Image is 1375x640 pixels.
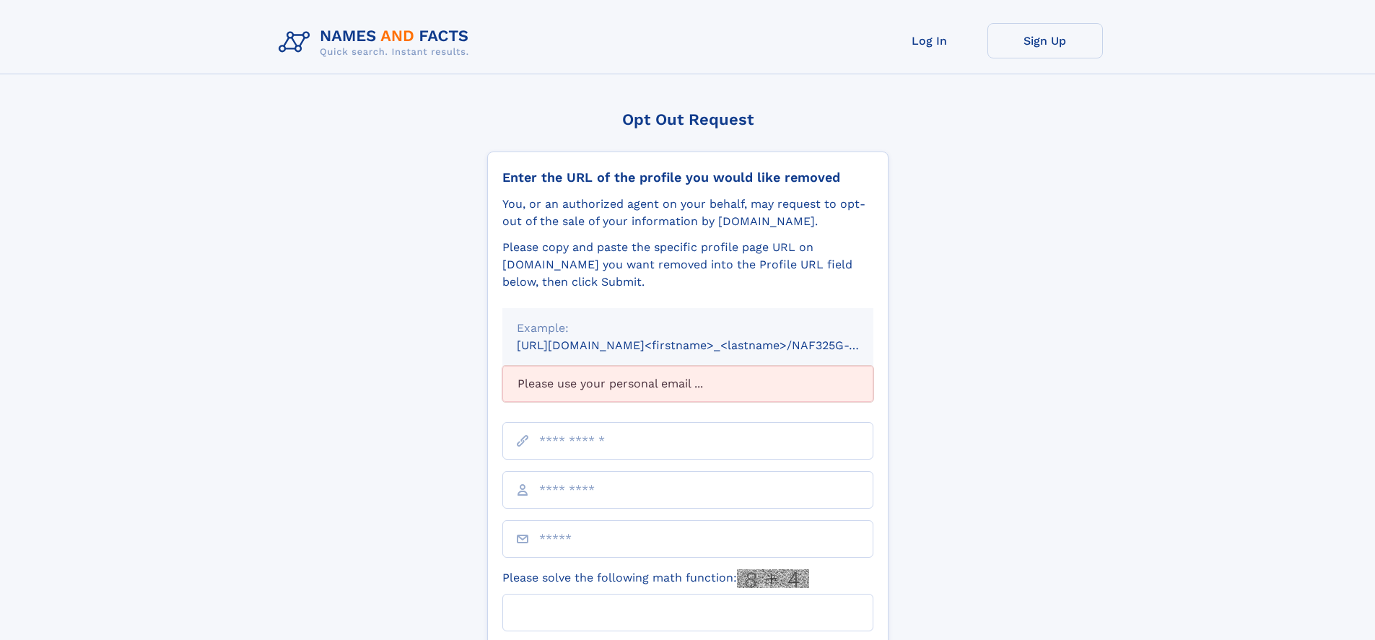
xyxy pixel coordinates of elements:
a: Sign Up [987,23,1103,58]
a: Log In [872,23,987,58]
label: Please solve the following math function: [502,569,809,588]
div: Enter the URL of the profile you would like removed [502,170,873,185]
div: Please use your personal email ... [502,366,873,402]
div: Please copy and paste the specific profile page URL on [DOMAIN_NAME] you want removed into the Pr... [502,239,873,291]
img: Logo Names and Facts [273,23,481,62]
small: [URL][DOMAIN_NAME]<firstname>_<lastname>/NAF325G-xxxxxxxx [517,338,901,352]
div: You, or an authorized agent on your behalf, may request to opt-out of the sale of your informatio... [502,196,873,230]
div: Opt Out Request [487,110,889,128]
div: Example: [517,320,859,337]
